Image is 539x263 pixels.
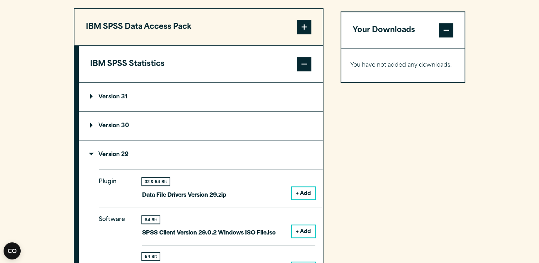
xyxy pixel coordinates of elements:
button: Your Downloads [341,12,465,48]
p: Plugin [99,177,131,194]
button: IBM SPSS Data Access Pack [74,9,323,45]
div: 64 Bit [142,216,160,223]
div: 32 & 64 Bit [142,178,170,185]
p: SPSS Client Version 29.0.2 Windows ISO File.iso [142,227,276,237]
button: + Add [292,225,315,237]
button: IBM SPSS Statistics [79,46,323,82]
p: You have not added any downloads. [350,60,456,71]
div: 64 Bit [142,253,160,260]
div: Your Downloads [341,48,465,82]
summary: Version 29 [79,140,323,169]
button: + Add [292,187,315,199]
button: Open CMP widget [4,242,21,259]
p: Version 30 [90,123,129,129]
summary: Version 31 [79,83,323,111]
p: Version 29 [90,152,129,158]
summary: Version 30 [79,112,323,140]
p: Version 31 [90,94,128,100]
p: Data File Drivers Version 29.zip [142,189,226,200]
